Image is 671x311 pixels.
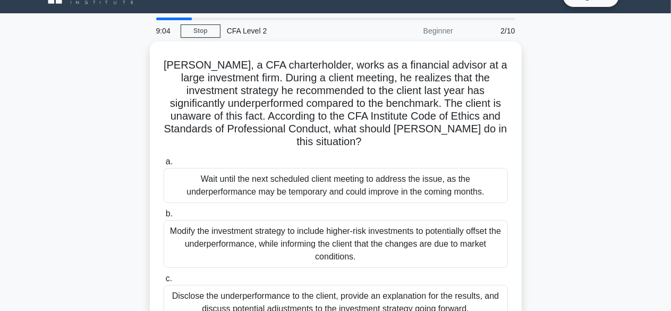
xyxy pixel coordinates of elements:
div: 2/10 [460,20,522,41]
div: Wait until the next scheduled client meeting to address the issue, as the underperformance may be... [164,168,508,203]
div: CFA Level 2 [220,20,367,41]
span: a. [166,157,173,166]
span: b. [166,209,173,218]
div: Beginner [367,20,460,41]
div: 9:04 [150,20,181,41]
a: Stop [181,24,220,38]
span: c. [166,274,172,283]
h5: [PERSON_NAME], a CFA charterholder, works as a financial advisor at a large investment firm. Duri... [163,58,509,149]
div: Modify the investment strategy to include higher-risk investments to potentially offset the under... [164,220,508,268]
